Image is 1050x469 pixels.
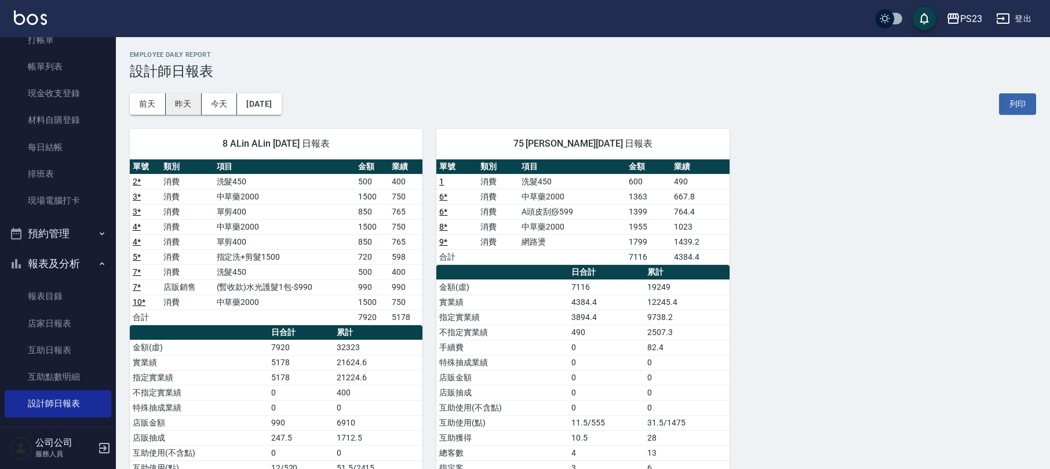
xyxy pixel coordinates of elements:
[436,400,568,415] td: 互助使用(不含點)
[626,249,671,264] td: 7116
[477,159,519,174] th: 類別
[355,174,389,189] td: 500
[161,264,214,279] td: 消費
[161,159,214,174] th: 類別
[389,174,422,189] td: 400
[477,189,519,204] td: 消費
[130,51,1036,59] h2: Employee Daily Report
[389,264,422,279] td: 400
[671,159,730,174] th: 業績
[568,310,644,325] td: 3894.4
[644,355,729,370] td: 0
[960,12,982,26] div: PS23
[5,187,111,214] a: 現場電腦打卡
[268,340,334,355] td: 7920
[436,355,568,370] td: 特殊抽成業績
[334,355,422,370] td: 21624.6
[942,7,987,31] button: PS23
[161,234,214,249] td: 消費
[436,325,568,340] td: 不指定實業績
[477,174,519,189] td: 消費
[644,325,729,340] td: 2507.3
[568,430,644,445] td: 10.5
[519,189,626,204] td: 中草藥2000
[161,295,214,310] td: 消費
[389,295,422,310] td: 750
[334,340,422,355] td: 32323
[214,204,355,219] td: 單剪400
[568,279,644,295] td: 7116
[5,80,111,107] a: 現金收支登錄
[35,449,94,459] p: 服務人員
[644,445,729,460] td: 13
[214,295,355,310] td: 中草藥2000
[130,310,161,325] td: 合計
[355,234,389,249] td: 850
[144,138,409,150] span: 8 ALin ALin [DATE] 日報表
[161,174,214,189] td: 消費
[355,159,389,174] th: 金額
[626,189,671,204] td: 1363
[644,370,729,385] td: 0
[268,385,334,400] td: 0
[130,415,268,430] td: 店販金額
[35,437,94,449] h5: 公司公司
[436,370,568,385] td: 店販金額
[214,279,355,295] td: (暫收款)水光護髮1包-$990
[389,159,422,174] th: 業績
[626,234,671,249] td: 1799
[436,430,568,445] td: 互助獲得
[214,174,355,189] td: 洗髮450
[389,310,422,325] td: 5178
[436,159,729,265] table: a dense table
[568,415,644,430] td: 11.5/555
[130,370,268,385] td: 指定實業績
[355,204,389,219] td: 850
[214,264,355,279] td: 洗髮450
[644,279,729,295] td: 19249
[5,337,111,363] a: 互助日報表
[5,363,111,390] a: 互助點數明細
[237,93,281,115] button: [DATE]
[130,63,1036,79] h3: 設計師日報表
[436,445,568,460] td: 總客數
[161,249,214,264] td: 消費
[626,204,671,219] td: 1399
[214,234,355,249] td: 單剪400
[334,400,422,415] td: 0
[5,310,111,337] a: 店家日報表
[214,249,355,264] td: 指定洗+剪髮1500
[436,415,568,430] td: 互助使用(點)
[214,189,355,204] td: 中草藥2000
[268,370,334,385] td: 5178
[568,340,644,355] td: 0
[130,430,268,445] td: 店販抽成
[436,385,568,400] td: 店販抽成
[436,295,568,310] td: 實業績
[671,249,730,264] td: 4384.4
[5,107,111,133] a: 材料自購登錄
[5,161,111,187] a: 排班表
[5,283,111,310] a: 報表目錄
[644,265,729,280] th: 累計
[9,437,32,460] img: Person
[389,249,422,264] td: 598
[568,295,644,310] td: 4384.4
[671,189,730,204] td: 667.8
[519,174,626,189] td: 洗髮450
[5,134,111,161] a: 每日結帳
[130,93,166,115] button: 前天
[355,310,389,325] td: 7920
[450,138,715,150] span: 75 [PERSON_NAME][DATE] 日報表
[5,27,111,53] a: 打帳單
[477,219,519,234] td: 消費
[5,53,111,80] a: 帳單列表
[389,219,422,234] td: 750
[913,7,936,30] button: save
[671,174,730,189] td: 490
[130,159,161,174] th: 單號
[214,219,355,234] td: 中草藥2000
[166,93,202,115] button: 昨天
[355,264,389,279] td: 500
[436,310,568,325] td: 指定實業績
